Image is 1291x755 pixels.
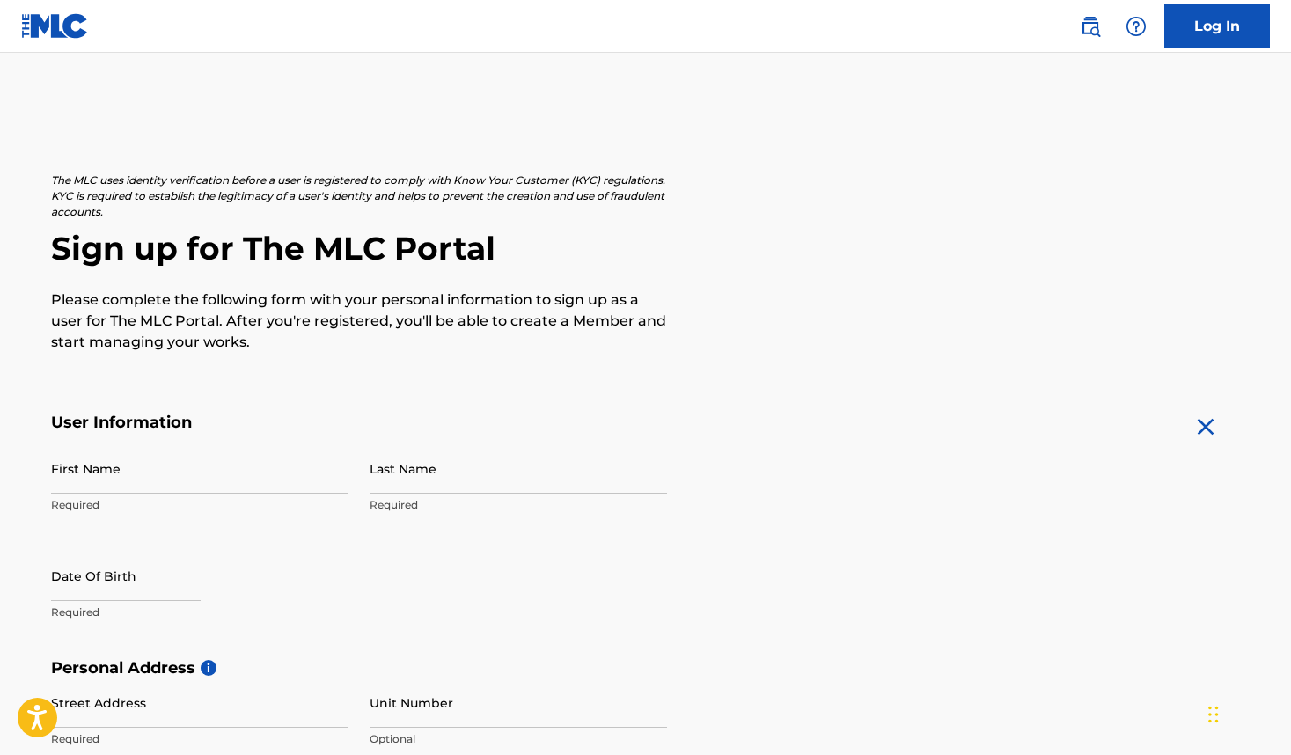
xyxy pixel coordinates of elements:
img: MLC Logo [21,13,89,39]
div: Drag [1208,688,1219,741]
div: Help [1119,9,1154,44]
img: search [1080,16,1101,37]
h5: User Information [51,413,667,433]
p: Optional [370,731,667,747]
p: Required [51,605,348,620]
a: Log In [1164,4,1270,48]
p: Required [51,731,348,747]
p: Required [51,497,348,513]
h2: Sign up for The MLC Portal [51,229,1241,268]
iframe: Chat Widget [1203,671,1291,755]
h5: Personal Address [51,658,1241,678]
a: Public Search [1073,9,1108,44]
p: Required [370,497,667,513]
img: help [1126,16,1147,37]
p: Please complete the following form with your personal information to sign up as a user for The ML... [51,290,667,353]
p: The MLC uses identity verification before a user is registered to comply with Know Your Customer ... [51,172,667,220]
span: i [201,660,216,676]
img: close [1192,413,1220,441]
